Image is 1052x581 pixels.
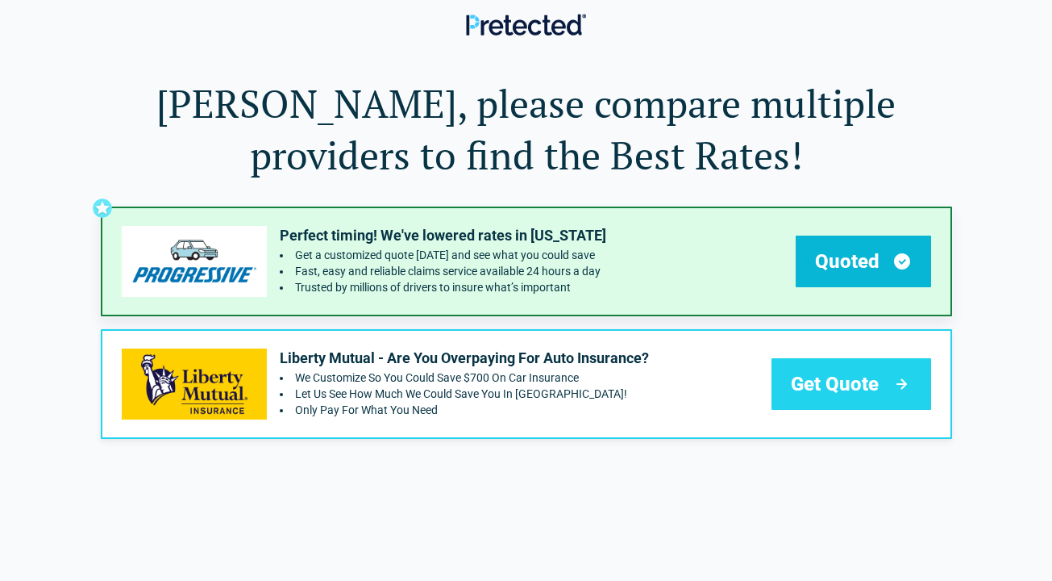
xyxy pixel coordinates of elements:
[122,349,267,419] img: libertymutual's logo
[101,77,952,181] h1: [PERSON_NAME], please compare multiple providers to find the Best Rates!
[101,329,952,439] a: libertymutual's logoLiberty Mutual - Are You Overpaying For Auto Insurance?We Customize So You Co...
[280,387,649,400] li: Let Us See How Much We Could Save You In Durham!
[791,371,879,397] span: Get Quote
[280,371,649,384] li: We Customize So You Could Save $700 On Car Insurance
[280,403,649,416] li: Only Pay For What You Need
[280,349,649,368] p: Liberty Mutual - Are You Overpaying For Auto Insurance?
